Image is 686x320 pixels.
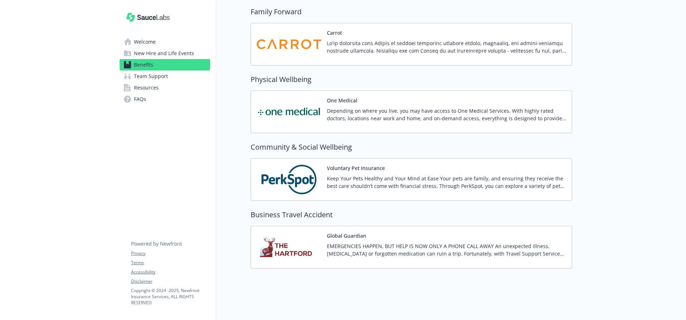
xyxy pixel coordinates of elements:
img: Carrot carrier logo [257,29,321,59]
a: New Hire and Life Events [120,48,210,59]
button: Carrot [327,29,342,37]
span: New Hire and Life Events [134,48,194,59]
a: Benefits [120,59,210,71]
a: Terms [131,260,210,266]
img: PerkSpot carrier logo [257,164,321,195]
a: Accessibility [131,269,210,275]
p: Keep Your Pets Healthy and Your Mind at Ease Your pets are family, and ensuring they receive the ... [327,175,566,190]
p: EMERGENCIES HAPPEN, BUT HELP IS NOW ONLY A PHONE CALL AWAY An unexpected illness, [MEDICAL_DATA] ... [327,242,566,257]
a: FAQs [120,93,210,105]
button: One Medical [327,97,357,104]
span: Welcome [134,36,156,48]
a: Privacy [131,250,210,257]
span: Benefits [134,59,153,71]
p: Depending on where you live, you may have access to One Medical Services. With highly rated docto... [327,107,566,122]
h2: Business Travel Accident [251,209,572,220]
span: FAQs [134,93,146,105]
button: Voluntary Pet Insurance [327,164,385,172]
button: Global Guardian [327,232,366,239]
img: One Medical carrier logo [257,97,321,127]
h2: Community & Social Wellbeing [251,142,572,152]
p: Lo'ip dolorsita cons Adipis el seddoei temporinc utlabore etdolo, magnaaliq, eni admini-veniamqu ... [327,39,566,54]
a: Disclaimer [131,278,210,285]
span: Team Support [134,71,168,82]
img: Hartford Insurance Group carrier logo [257,232,321,262]
a: Team Support [120,71,210,82]
a: Welcome [120,36,210,48]
span: Resources [134,82,159,93]
h2: Family Forward [251,6,572,17]
p: Copyright © 2024 - 2025 , Newfront Insurance Services, ALL RIGHTS RESERVED [131,287,210,306]
h2: Physical Wellbeing [251,74,572,85]
a: Resources [120,82,210,93]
